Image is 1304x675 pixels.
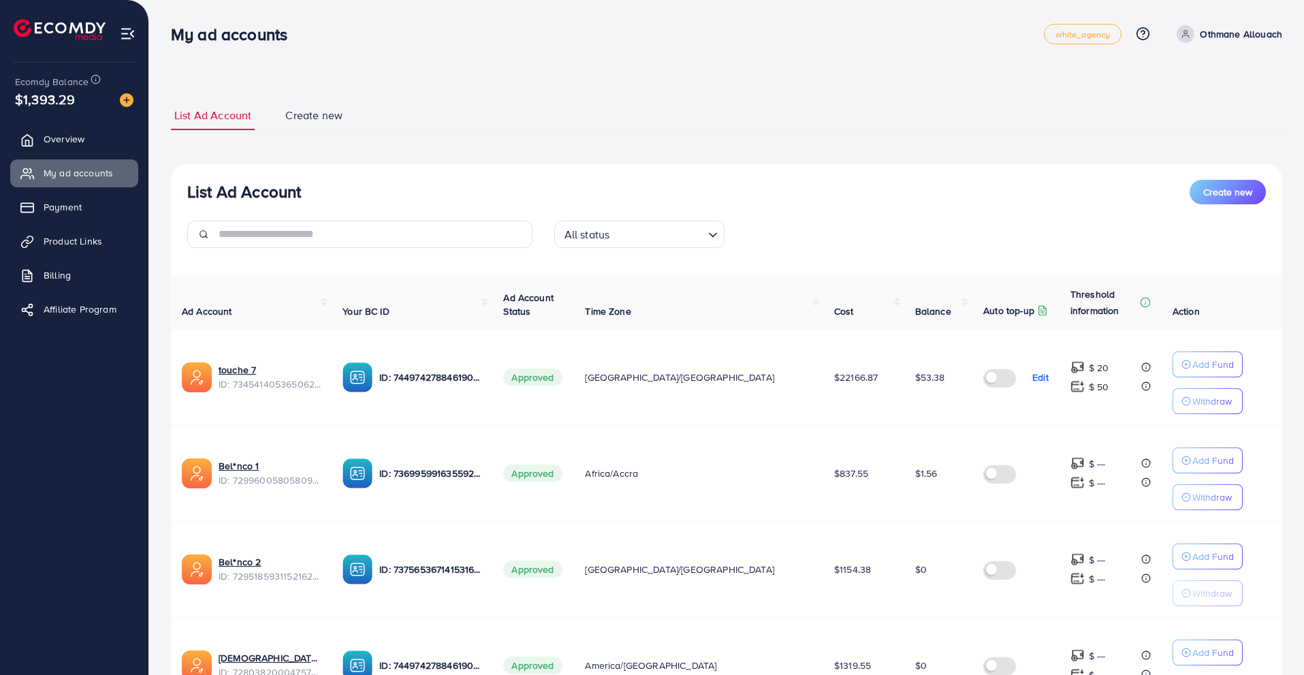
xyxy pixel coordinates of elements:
[915,304,951,318] span: Balance
[554,221,725,248] div: Search for option
[219,459,321,487] div: <span class='underline'>Bel*nco 1</span></br>7299600580580900865
[1192,489,1232,505] p: Withdraw
[174,108,251,123] span: List Ad Account
[219,569,321,583] span: ID: 7295185931152162818
[14,19,106,40] img: logo
[834,371,878,384] span: $22166.87
[503,465,562,482] span: Approved
[44,200,82,214] span: Payment
[915,563,927,576] span: $0
[219,651,321,665] a: [DEMOGRAPHIC_DATA] 1
[44,234,102,248] span: Product Links
[585,467,638,480] span: Africa/Accra
[834,467,868,480] span: $837.55
[1192,644,1234,661] p: Add Fund
[1173,640,1243,665] button: Add Fund
[10,159,138,187] a: My ad accounts
[10,262,138,289] a: Billing
[44,268,71,282] span: Billing
[585,304,631,318] span: Time Zone
[1173,304,1200,318] span: Action
[1089,360,1109,376] p: $ 20
[15,89,75,109] span: $1,393.29
[10,227,138,255] a: Product Links
[1173,388,1243,414] button: Withdraw
[503,368,562,386] span: Approved
[1190,180,1266,204] button: Create new
[1192,452,1234,469] p: Add Fund
[585,371,774,384] span: [GEOGRAPHIC_DATA]/[GEOGRAPHIC_DATA]
[1032,369,1049,386] p: Edit
[1173,351,1243,377] button: Add Fund
[10,296,138,323] a: Affiliate Program
[1173,544,1243,569] button: Add Fund
[1070,475,1085,490] img: top-up amount
[44,302,116,316] span: Affiliate Program
[120,26,136,42] img: menu
[1173,580,1243,606] button: Withdraw
[1192,585,1232,601] p: Withdraw
[171,25,298,44] h3: My ad accounts
[1044,24,1122,44] a: white_agency
[1089,648,1106,664] p: $ ---
[983,302,1034,319] p: Auto top-up
[1070,648,1085,663] img: top-up amount
[503,657,562,674] span: Approved
[1089,571,1106,587] p: $ ---
[1089,379,1109,395] p: $ 50
[219,555,321,583] div: <span class='underline'>Bel*nco 2</span></br>7295185931152162818
[120,93,133,107] img: image
[1070,552,1085,567] img: top-up amount
[1192,393,1232,409] p: Withdraw
[1171,25,1282,43] a: Othmane Allouach
[562,225,613,245] span: All status
[1089,475,1106,491] p: $ ---
[219,473,321,487] span: ID: 7299600580580900865
[182,458,212,488] img: ic-ads-acc.e4c84228.svg
[503,561,562,578] span: Approved
[219,459,321,473] a: Bel*nco 1
[1070,286,1137,319] p: Threshold information
[10,125,138,153] a: Overview
[379,465,481,482] p: ID: 7369959916355928081
[915,659,927,672] span: $0
[343,304,389,318] span: Your BC ID
[1070,456,1085,471] img: top-up amount
[1089,552,1106,568] p: $ ---
[614,222,702,245] input: Search for option
[285,108,343,123] span: Create new
[585,563,774,576] span: [GEOGRAPHIC_DATA]/[GEOGRAPHIC_DATA]
[379,657,481,674] p: ID: 7449742788461903889
[1200,26,1282,42] p: Othmane Allouach
[219,363,321,391] div: <span class='underline'>touche 7</span></br>7345414053650628609
[44,166,113,180] span: My ad accounts
[1070,571,1085,586] img: top-up amount
[1192,548,1234,565] p: Add Fund
[343,458,372,488] img: ic-ba-acc.ded83a64.svg
[182,554,212,584] img: ic-ads-acc.e4c84228.svg
[915,467,938,480] span: $1.56
[503,291,554,318] span: Ad Account Status
[1192,356,1234,373] p: Add Fund
[1055,30,1111,39] span: white_agency
[379,561,481,578] p: ID: 7375653671415316497
[834,563,871,576] span: $1154.38
[10,193,138,221] a: Payment
[182,304,232,318] span: Ad Account
[15,75,89,89] span: Ecomdy Balance
[585,659,716,672] span: America/[GEOGRAPHIC_DATA]
[182,362,212,392] img: ic-ads-acc.e4c84228.svg
[187,182,301,202] h3: List Ad Account
[343,554,372,584] img: ic-ba-acc.ded83a64.svg
[1070,379,1085,394] img: top-up amount
[219,555,321,569] a: Bel*nco 2
[1070,360,1085,375] img: top-up amount
[1173,448,1243,473] button: Add Fund
[1173,484,1243,510] button: Withdraw
[915,371,945,384] span: $53.38
[1089,456,1106,472] p: $ ---
[44,132,84,146] span: Overview
[219,363,321,377] a: touche 7
[343,362,372,392] img: ic-ba-acc.ded83a64.svg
